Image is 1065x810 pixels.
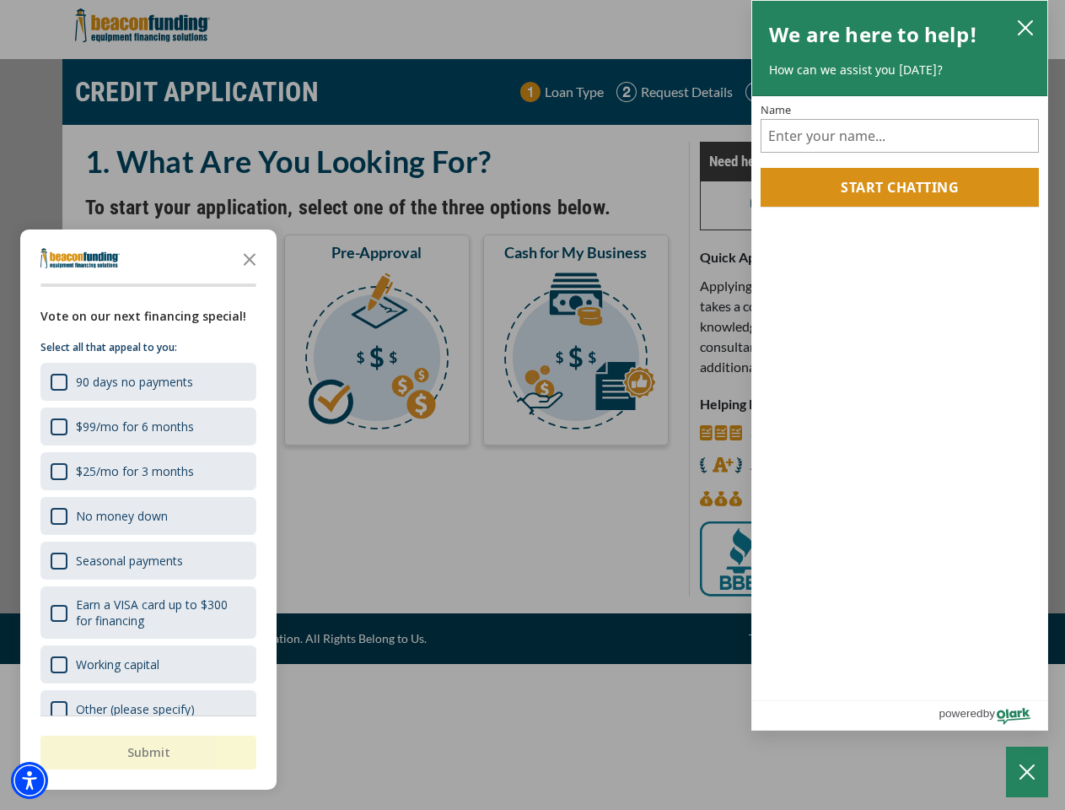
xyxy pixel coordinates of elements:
[76,701,195,717] div: Other (please specify)
[20,229,277,790] div: Survey
[1006,747,1048,797] button: Close Chatbox
[761,119,1039,153] input: Name
[76,597,246,629] div: Earn a VISA card up to $300 for financing
[40,736,256,769] button: Submit
[761,105,1039,116] label: Name
[939,703,982,724] span: powered
[939,701,1047,730] a: Powered by Olark - open in a new tab
[76,463,194,479] div: $25/mo for 3 months
[76,553,183,569] div: Seasonal payments
[40,586,256,639] div: Earn a VISA card up to $300 for financing
[40,497,256,535] div: No money down
[40,408,256,445] div: $99/mo for 6 months
[76,418,194,435] div: $99/mo for 6 months
[761,168,1039,207] button: Start chatting
[76,374,193,390] div: 90 days no payments
[983,703,995,724] span: by
[40,363,256,401] div: 90 days no payments
[40,307,256,326] div: Vote on our next financing special!
[769,18,977,51] h2: We are here to help!
[1012,15,1039,39] button: close chatbox
[40,248,120,268] img: Company logo
[40,645,256,683] div: Working capital
[40,339,256,356] p: Select all that appeal to you:
[11,762,48,799] div: Accessibility Menu
[40,542,256,580] div: Seasonal payments
[76,656,159,672] div: Working capital
[76,508,168,524] div: No money down
[233,241,266,275] button: Close the survey
[40,452,256,490] div: $25/mo for 3 months
[40,690,256,728] div: Other (please specify)
[769,62,1030,78] p: How can we assist you [DATE]?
